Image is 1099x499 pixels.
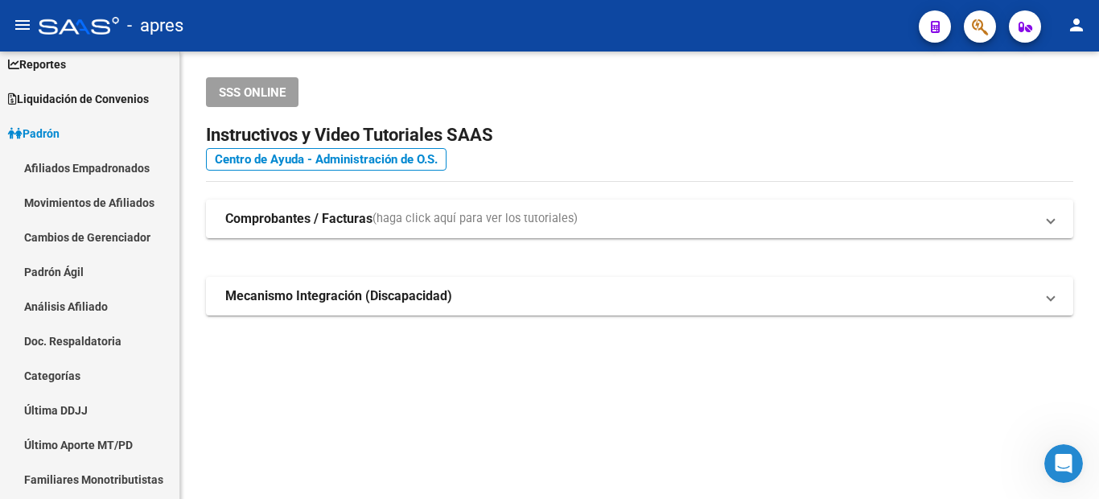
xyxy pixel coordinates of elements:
[8,56,66,73] span: Reportes
[206,120,1073,151] h2: Instructivos y Video Tutoriales SAAS
[206,148,447,171] a: Centro de Ayuda - Administración de O.S.
[373,210,578,228] span: (haga click aquí para ver los tutoriales)
[8,90,149,108] span: Liquidación de Convenios
[206,77,298,107] button: SSS ONLINE
[225,287,452,305] strong: Mecanismo Integración (Discapacidad)
[1044,444,1083,483] iframe: Intercom live chat
[225,210,373,228] strong: Comprobantes / Facturas
[13,15,32,35] mat-icon: menu
[8,125,60,142] span: Padrón
[127,8,183,43] span: - apres
[206,277,1073,315] mat-expansion-panel-header: Mecanismo Integración (Discapacidad)
[1067,15,1086,35] mat-icon: person
[206,200,1073,238] mat-expansion-panel-header: Comprobantes / Facturas(haga click aquí para ver los tutoriales)
[219,85,286,100] span: SSS ONLINE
